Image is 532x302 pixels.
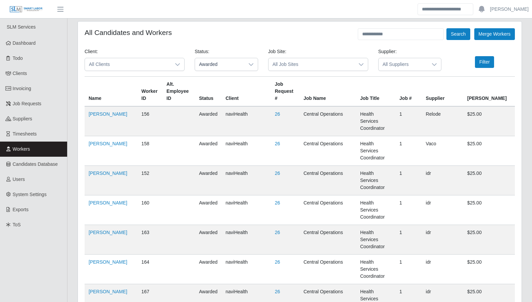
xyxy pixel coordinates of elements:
th: Name [85,77,137,107]
label: Client: [85,48,98,55]
span: Clients [13,71,27,76]
span: All Job Sites [269,58,354,71]
button: Filter [475,56,494,68]
td: Vaco [422,136,464,166]
td: 152 [137,166,162,195]
span: Workers [13,146,30,152]
td: idr [422,195,464,225]
td: $25.00 [463,195,515,225]
span: ToS [13,222,21,227]
span: System Settings [13,192,47,197]
label: Status: [195,48,209,55]
th: [PERSON_NAME] [463,77,515,107]
img: SLM Logo [9,6,43,13]
th: Job Request # [271,77,299,107]
td: awarded [195,106,222,136]
td: $25.00 [463,106,515,136]
td: 1 [395,106,422,136]
a: 26 [275,111,280,117]
span: Invoicing [13,86,31,91]
a: 26 [275,141,280,146]
td: $25.00 [463,255,515,284]
th: Job # [395,77,422,107]
span: All Clients [85,58,171,71]
th: Status [195,77,222,107]
a: 26 [275,259,280,265]
td: naviHealth [222,255,271,284]
td: Health Services Coordinator [356,136,395,166]
th: Alt. Employee ID [162,77,195,107]
td: $25.00 [463,136,515,166]
td: Central Operations [299,255,356,284]
span: Timesheets [13,131,37,137]
a: 26 [275,230,280,235]
th: Job Name [299,77,356,107]
span: SLM Services [7,24,36,30]
td: Central Operations [299,166,356,195]
span: Exports [13,207,29,212]
td: 1 [395,255,422,284]
td: awarded [195,136,222,166]
td: 156 [137,106,162,136]
td: awarded [195,225,222,255]
td: naviHealth [222,225,271,255]
td: Central Operations [299,225,356,255]
td: Health Services Coordinator [356,166,395,195]
th: Client [222,77,271,107]
a: 26 [275,171,280,176]
td: 1 [395,166,422,195]
a: [PERSON_NAME] [89,111,127,117]
td: 1 [395,225,422,255]
button: Search [446,28,470,40]
span: Candidates Database [13,161,58,167]
td: Central Operations [299,195,356,225]
td: naviHealth [222,106,271,136]
td: Health Services Coordinator [356,225,395,255]
td: 163 [137,225,162,255]
span: Dashboard [13,40,36,46]
span: Suppliers [13,116,32,121]
td: naviHealth [222,166,271,195]
td: 160 [137,195,162,225]
td: 1 [395,195,422,225]
label: Job Site: [268,48,286,55]
td: Relode [422,106,464,136]
td: awarded [195,255,222,284]
span: Awarded [195,58,244,71]
td: $25.00 [463,225,515,255]
a: [PERSON_NAME] [89,171,127,176]
input: Search [418,3,473,15]
span: Users [13,177,25,182]
a: [PERSON_NAME] [89,259,127,265]
a: [PERSON_NAME] [89,230,127,235]
td: awarded [195,195,222,225]
h4: All Candidates and Workers [85,28,172,37]
td: 164 [137,255,162,284]
button: Merge Workers [474,28,515,40]
th: Job Title [356,77,395,107]
td: $25.00 [463,166,515,195]
span: Todo [13,55,23,61]
td: naviHealth [222,195,271,225]
th: Supplier [422,77,464,107]
td: naviHealth [222,136,271,166]
a: [PERSON_NAME] [89,141,127,146]
td: 1 [395,136,422,166]
td: Central Operations [299,106,356,136]
span: Job Requests [13,101,42,106]
label: Supplier: [378,48,397,55]
td: Health Services Coordinator [356,106,395,136]
td: 158 [137,136,162,166]
td: Central Operations [299,136,356,166]
a: [PERSON_NAME] [89,289,127,294]
td: Health Services Coordinator [356,255,395,284]
th: Worker ID [137,77,162,107]
td: Health Services Coordinator [356,195,395,225]
a: [PERSON_NAME] [89,200,127,205]
span: All Suppliers [379,58,428,71]
td: idr [422,225,464,255]
td: awarded [195,166,222,195]
a: [PERSON_NAME] [490,6,529,13]
a: 26 [275,289,280,294]
td: idr [422,255,464,284]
